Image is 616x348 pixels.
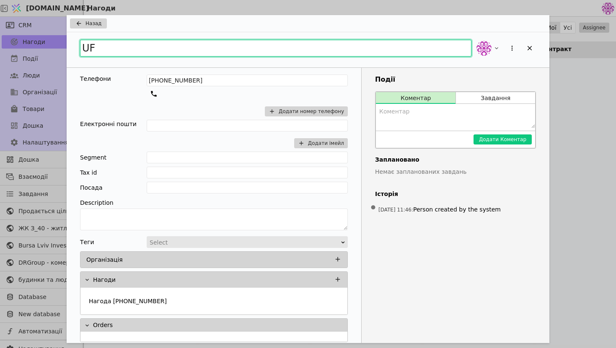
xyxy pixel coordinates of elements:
p: Немає запланованих завдань [375,168,536,176]
h3: Події [375,75,536,85]
p: Нагода [PHONE_NUMBER] [89,297,167,306]
span: • [369,197,378,219]
h4: Заплановано [375,155,536,164]
div: Теги [80,236,94,248]
button: Додати імейл [294,138,348,148]
div: Description [80,197,348,209]
h4: Історія [375,190,536,198]
button: Додати номер телефону [265,106,348,116]
p: Нагоди [93,276,116,284]
div: Add Opportunity [67,15,549,343]
button: Завдання [456,92,535,104]
p: Orders [93,321,113,330]
span: Person created by the system [413,206,501,213]
div: Посада [80,182,103,193]
div: Телефони [80,75,111,83]
button: Коментар [376,92,456,104]
div: Segment [80,152,106,163]
button: Додати Коментар [474,134,532,144]
div: Електронні пошти [80,120,137,129]
span: Назад [85,20,101,27]
img: de [476,41,492,56]
div: Tax id [80,167,97,178]
p: Організація [86,255,123,264]
span: [DATE] 11:46 : [378,207,413,213]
